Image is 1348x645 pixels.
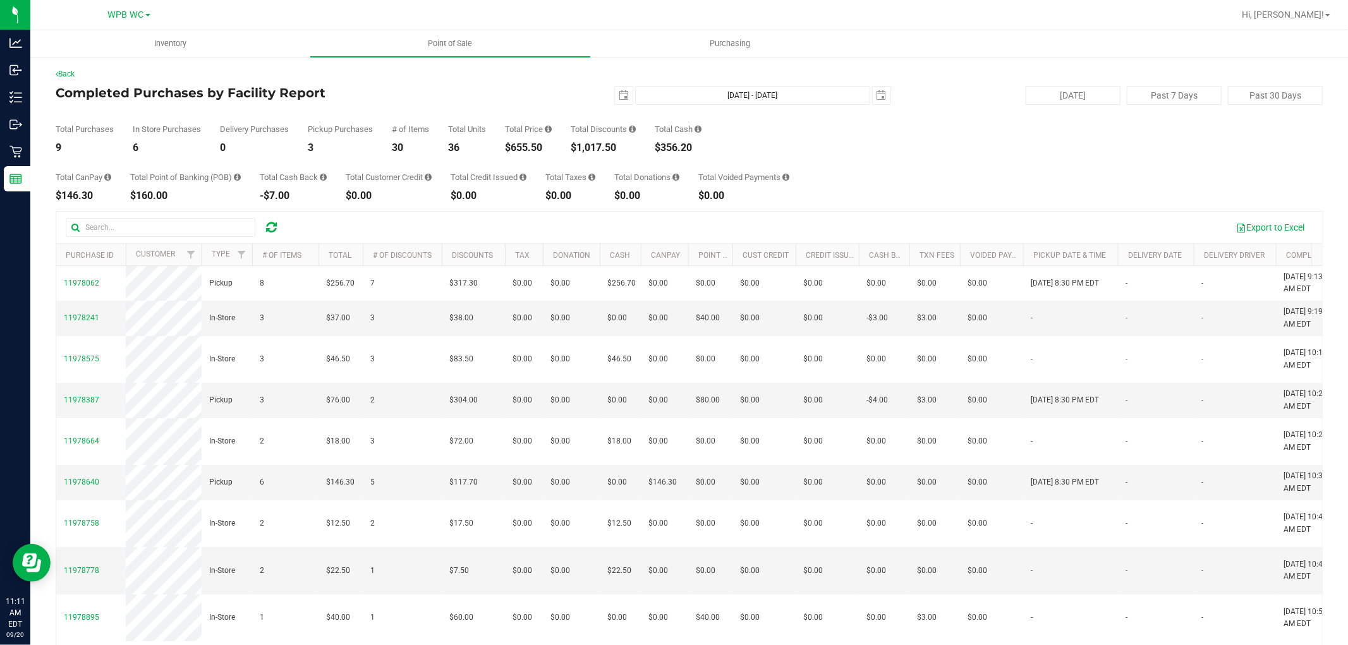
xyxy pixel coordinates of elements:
span: 11978062 [64,279,99,287]
a: Cash Back [869,251,911,260]
div: 6 [133,143,201,153]
span: -$4.00 [866,394,888,406]
span: $0.00 [696,277,715,289]
span: $0.00 [550,277,570,289]
span: $0.00 [607,476,627,488]
span: $0.00 [803,353,823,365]
span: [DATE] 10:15 AM EDT [1284,347,1332,371]
span: 11978664 [64,437,99,445]
span: $22.50 [607,565,631,577]
a: # of Discounts [373,251,432,260]
div: Total CanPay [56,173,111,181]
div: Total Units [448,125,486,133]
i: Sum of the total prices of all purchases in the date range. [545,125,552,133]
div: Total Donations [614,173,679,181]
span: $0.00 [968,312,987,324]
span: [DATE] 10:41 AM EDT [1284,511,1332,535]
span: $0.00 [607,612,627,624]
span: $46.50 [326,353,350,365]
span: [DATE] 10:54 AM EDT [1284,606,1332,630]
span: $0.00 [917,435,937,447]
span: $0.00 [740,565,760,577]
i: Sum of the cash-back amounts from rounded-up electronic payments for all purchases in the date ra... [320,173,327,181]
div: Total Customer Credit [346,173,432,181]
span: 11978241 [64,313,99,322]
span: - [1201,565,1203,577]
span: - [1031,353,1033,365]
span: In-Store [209,312,235,324]
span: - [1201,612,1203,624]
div: $0.00 [614,191,679,201]
i: Sum of the discount values applied to the all purchases in the date range. [629,125,636,133]
span: - [1126,517,1127,529]
span: 11978895 [64,613,99,622]
span: [DATE] 10:43 AM EDT [1284,558,1332,582]
span: select [615,87,633,104]
i: Sum of the successful, non-voided payments using account credit for all purchases in the date range. [425,173,432,181]
span: 3 [370,353,375,365]
span: 11978575 [64,354,99,363]
div: Total Discounts [571,125,636,133]
a: Purchase ID [66,251,114,260]
span: $0.00 [968,277,987,289]
span: $0.00 [740,435,760,447]
span: $317.30 [449,277,478,289]
span: $0.00 [917,517,937,529]
span: $256.70 [326,277,355,289]
inline-svg: Outbound [9,118,22,131]
span: [DATE] 9:19 AM EDT [1284,306,1332,330]
a: Completed At [1286,251,1340,260]
span: Pickup [209,476,233,488]
span: $18.00 [607,435,631,447]
span: $0.00 [550,565,570,577]
button: [DATE] [1026,86,1120,105]
span: $0.00 [968,435,987,447]
div: Total Cash Back [260,173,327,181]
span: $0.00 [968,517,987,529]
a: Filter [181,244,202,265]
span: - [1031,612,1033,624]
div: 36 [448,143,486,153]
span: $3.00 [917,394,937,406]
span: - [1201,435,1203,447]
span: [DATE] 8:30 PM EDT [1031,476,1099,488]
span: $3.00 [917,312,937,324]
span: $0.00 [648,565,668,577]
span: $0.00 [740,277,760,289]
span: $146.30 [648,476,677,488]
a: Type [212,250,230,258]
span: - [1031,312,1033,324]
span: $0.00 [550,517,570,529]
div: 3 [308,143,373,153]
span: $0.00 [550,394,570,406]
span: Point of Sale [411,38,490,49]
span: $0.00 [550,435,570,447]
span: $0.00 [740,517,760,529]
span: -$3.00 [866,312,888,324]
span: Pickup [209,277,233,289]
span: $0.00 [513,312,532,324]
span: $0.00 [803,394,823,406]
span: - [1201,312,1203,324]
span: 3 [370,435,375,447]
div: $0.00 [545,191,595,201]
span: Purchasing [693,38,768,49]
a: Filter [231,244,252,265]
div: -$7.00 [260,191,327,201]
div: Total Price [505,125,552,133]
span: $0.00 [968,612,987,624]
span: $146.30 [326,476,355,488]
span: 11978758 [64,519,99,527]
span: 6 [260,476,264,488]
span: $0.00 [648,394,668,406]
span: $0.00 [803,612,823,624]
span: $0.00 [866,517,886,529]
div: $0.00 [451,191,526,201]
span: $46.50 [607,353,631,365]
span: $0.00 [696,476,715,488]
span: 3 [260,394,264,406]
div: Total Credit Issued [451,173,526,181]
span: $0.00 [740,612,760,624]
i: Sum of all round-up-to-next-dollar total price adjustments for all purchases in the date range. [672,173,679,181]
span: $0.00 [803,565,823,577]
